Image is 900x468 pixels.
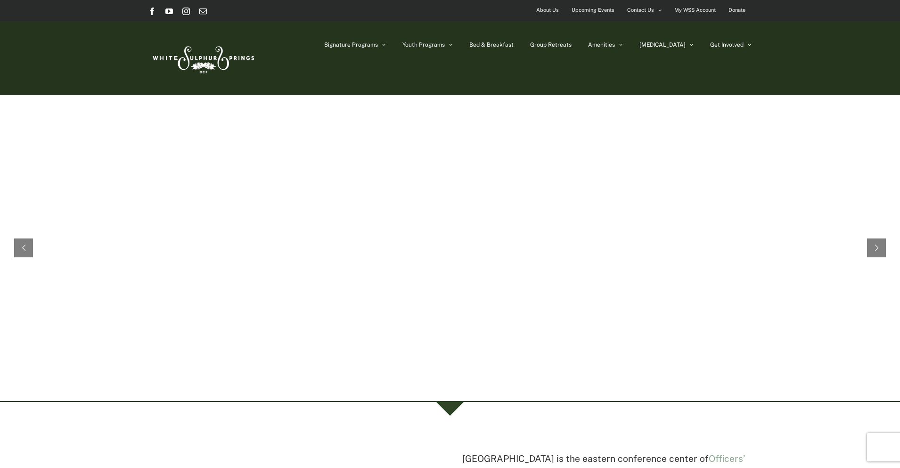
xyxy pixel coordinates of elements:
[469,42,514,48] span: Bed & Breakfast
[588,21,623,68] a: Amenities
[639,21,694,68] a: [MEDICAL_DATA]
[402,21,453,68] a: Youth Programs
[324,21,386,68] a: Signature Programs
[182,8,190,15] a: Instagram
[728,3,745,17] span: Donate
[469,21,514,68] a: Bed & Breakfast
[530,21,572,68] a: Group Retreats
[148,8,156,15] a: Facebook
[639,42,686,48] span: [MEDICAL_DATA]
[674,3,716,17] span: My WSS Account
[530,42,572,48] span: Group Retreats
[402,42,445,48] span: Youth Programs
[710,21,752,68] a: Get Involved
[324,42,378,48] span: Signature Programs
[710,42,744,48] span: Get Involved
[148,36,257,80] img: White Sulphur Springs Logo
[165,8,173,15] a: YouTube
[536,3,559,17] span: About Us
[324,21,752,68] nav: Main Menu
[588,42,615,48] span: Amenities
[627,3,654,17] span: Contact Us
[572,3,614,17] span: Upcoming Events
[199,8,207,15] a: Email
